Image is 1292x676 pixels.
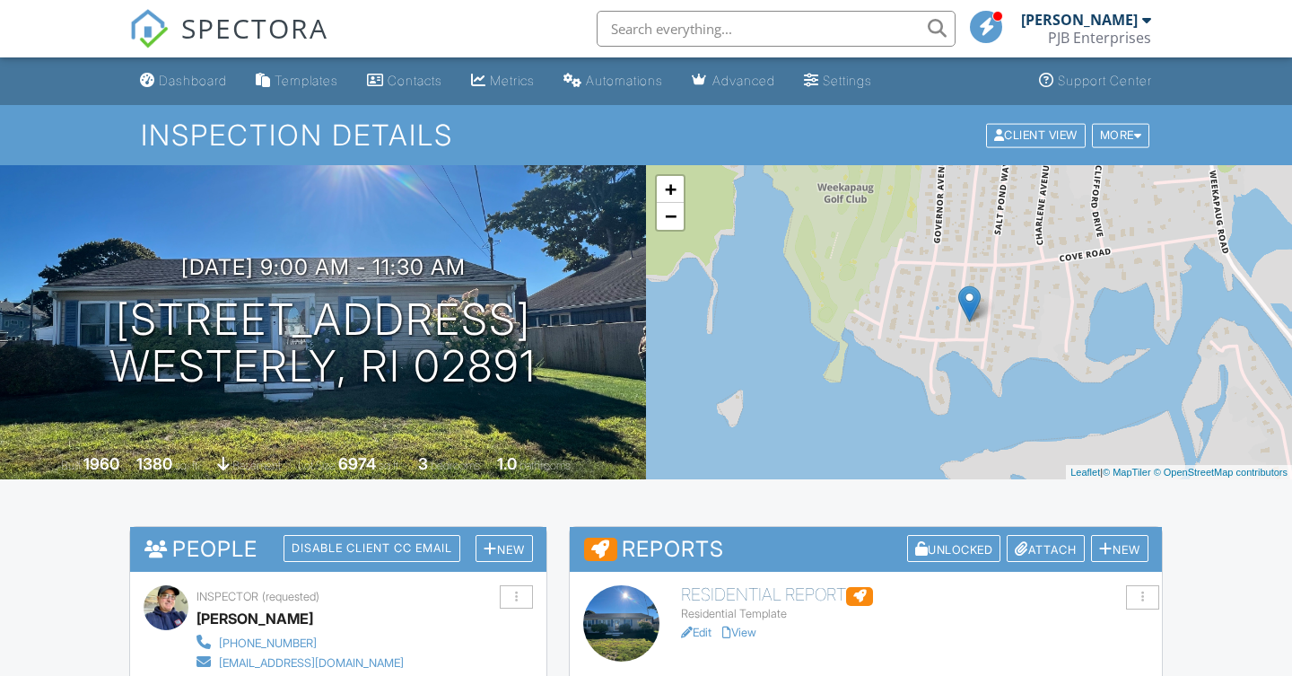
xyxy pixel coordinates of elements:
[681,585,1148,605] h6: Residential Report
[823,73,872,88] div: Settings
[1070,467,1100,478] a: Leaflet
[722,626,756,639] a: View
[712,73,775,88] div: Advanced
[196,590,258,603] span: Inspector
[431,459,480,472] span: bedrooms
[284,535,460,562] div: Disable Client CC Email
[61,459,81,472] span: Built
[181,9,328,47] span: SPECTORA
[360,65,450,98] a: Contacts
[986,123,1086,147] div: Client View
[1032,65,1159,98] a: Support Center
[298,459,336,472] span: Lot Size
[129,24,328,62] a: SPECTORA
[388,73,442,88] div: Contacts
[984,127,1090,141] a: Client View
[519,459,571,472] span: bathrooms
[1092,123,1150,147] div: More
[476,535,533,563] div: New
[1007,535,1085,563] div: Attach
[1048,29,1151,47] div: PJB Enterprises
[275,73,338,88] div: Templates
[196,605,313,632] div: [PERSON_NAME]
[570,527,1162,572] h3: Reports
[1066,465,1292,480] div: |
[338,454,376,473] div: 6974
[681,585,1148,621] a: Residential Report Residential Template
[130,527,546,571] h3: People
[379,459,401,472] span: sq.ft.
[196,632,404,652] a: [PHONE_NUMBER]
[249,65,345,98] a: Templates
[196,652,404,672] a: [EMAIL_ADDRESS][DOMAIN_NAME]
[597,11,956,47] input: Search everything...
[159,73,227,88] div: Dashboard
[181,255,466,279] h3: [DATE] 9:00 am - 11:30 am
[418,454,428,473] div: 3
[681,607,1148,621] div: Residential Template
[497,454,517,473] div: 1.0
[657,203,684,230] a: Zoom out
[136,454,172,473] div: 1380
[141,119,1151,151] h1: Inspection Details
[685,65,782,98] a: Advanced
[797,65,879,98] a: Settings
[907,535,1001,563] div: Unlocked
[262,590,319,603] span: (requested)
[219,656,404,671] div: [EMAIL_ADDRESS][DOMAIN_NAME]
[1021,11,1138,29] div: [PERSON_NAME]
[586,73,663,88] div: Automations
[681,626,711,639] a: Edit
[219,636,317,651] div: [PHONE_NUMBER]
[1091,535,1148,563] div: New
[175,459,200,472] span: sq. ft.
[490,73,535,88] div: Metrics
[232,459,281,472] span: basement
[133,65,234,98] a: Dashboard
[657,176,684,203] a: Zoom in
[1154,467,1288,478] a: © OpenStreetMap contributors
[1103,467,1151,478] a: © MapTiler
[129,9,169,48] img: The Best Home Inspection Software - Spectora
[1058,73,1152,88] div: Support Center
[109,296,537,391] h1: [STREET_ADDRESS] Westerly, RI 02891
[464,65,542,98] a: Metrics
[83,454,119,473] div: 1960
[556,65,670,98] a: Automations (Basic)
